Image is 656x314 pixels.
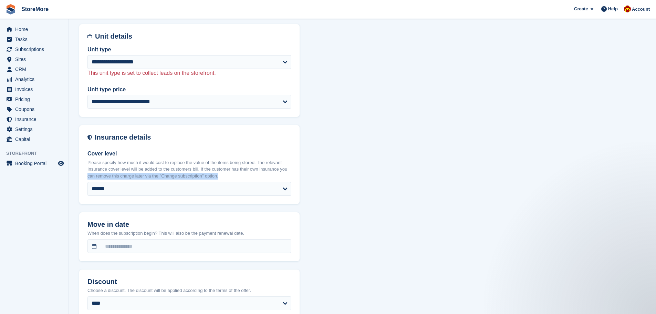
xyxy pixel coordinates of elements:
h2: Insurance details [95,133,291,141]
label: Unit type [87,45,291,54]
a: menu [3,34,65,44]
img: unit-details-icon-595b0c5c156355b767ba7b61e002efae458ec76ed5ec05730b8e856ff9ea34a9.svg [87,32,92,40]
p: This unit type is set to collect leads on the storefront. [87,69,291,77]
h2: Move in date [87,221,291,229]
span: Subscriptions [15,44,56,54]
h2: Unit details [95,32,291,40]
a: menu [3,104,65,114]
span: CRM [15,64,56,74]
a: menu [3,44,65,54]
a: StoreMore [19,3,51,15]
a: menu [3,84,65,94]
img: Store More Team [624,6,631,12]
p: Please specify how much it would cost to replace the value of the items being stored. The relevan... [87,159,291,180]
span: Account [632,6,650,13]
span: Capital [15,134,56,144]
span: Insurance [15,114,56,124]
a: menu [3,24,65,34]
span: Analytics [15,74,56,84]
span: Storefront [6,150,69,157]
span: Sites [15,54,56,64]
img: insurance-details-icon-731ffda60807649b61249b889ba3c5e2b5c27d34e2e1fb37a309f0fde93ff34a.svg [87,133,92,141]
h2: Discount [87,278,291,286]
label: Unit type price [87,85,291,94]
p: Choose a discount. The discount will be applied according to the terms of the offer. [87,287,291,294]
a: menu [3,64,65,74]
a: menu [3,94,65,104]
a: Preview store [57,159,65,168]
a: menu [3,134,65,144]
span: Tasks [15,34,56,44]
a: menu [3,114,65,124]
span: Pricing [15,94,56,104]
a: menu [3,74,65,84]
span: Home [15,24,56,34]
span: Invoices [15,84,56,94]
span: Help [608,6,618,12]
a: menu [3,159,65,168]
p: When does the subscription begin? This will also be the payment renewal date. [87,230,291,237]
span: Create [574,6,588,12]
img: stora-icon-8386f47178a22dfd0bd8f6a31ec36ba5ce8667c1dd55bd0f319d3a0aa187defe.svg [6,4,16,14]
a: menu [3,124,65,134]
span: Coupons [15,104,56,114]
span: Booking Portal [15,159,56,168]
a: menu [3,54,65,64]
span: Settings [15,124,56,134]
label: Cover level [87,150,291,158]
